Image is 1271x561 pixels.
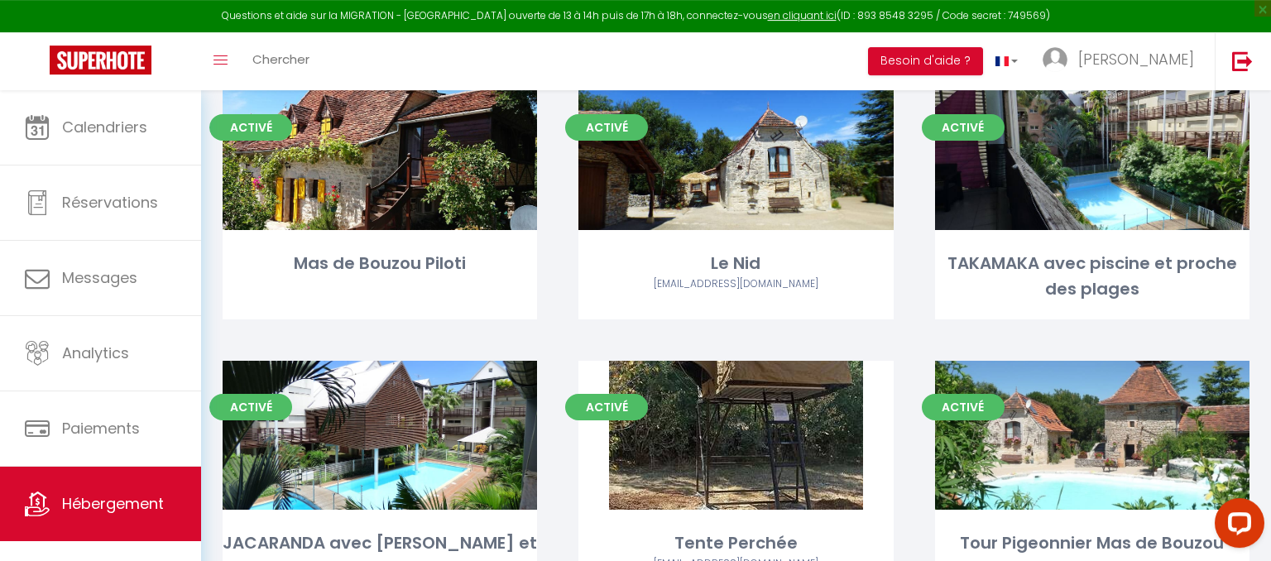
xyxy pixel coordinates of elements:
a: Chercher [240,32,322,90]
span: Hébergement [62,493,164,514]
a: Editer [330,419,429,452]
a: Editer [686,139,785,172]
a: en cliquant ici [768,8,837,22]
iframe: LiveChat chat widget [1201,491,1271,561]
span: Chercher [252,50,309,68]
span: Activé [922,394,1005,420]
div: Mas de Bouzou Piloti [223,251,537,276]
span: Activé [209,394,292,420]
span: Analytics [62,343,129,363]
span: Activé [565,394,648,420]
span: [PERSON_NAME] [1078,49,1194,70]
a: Editer [1043,419,1142,452]
div: Airbnb [578,276,893,292]
img: ... [1043,47,1067,72]
div: TAKAMAKA avec piscine et proche des plages [935,251,1249,303]
div: Tente Perchée [578,530,893,556]
span: Activé [922,114,1005,141]
span: Réservations [62,192,158,213]
span: Calendriers [62,117,147,137]
a: Editer [686,419,785,452]
div: Le Nid [578,251,893,276]
img: logout [1232,50,1253,71]
img: Super Booking [50,46,151,74]
a: Editer [330,139,429,172]
span: Messages [62,267,137,288]
div: Tour Pigeonnier Mas de Bouzou [935,530,1249,556]
span: Activé [209,114,292,141]
a: ... [PERSON_NAME] [1030,32,1215,90]
span: Paiements [62,418,140,439]
a: Editer [1043,139,1142,172]
span: Activé [565,114,648,141]
button: Besoin d'aide ? [868,47,983,75]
